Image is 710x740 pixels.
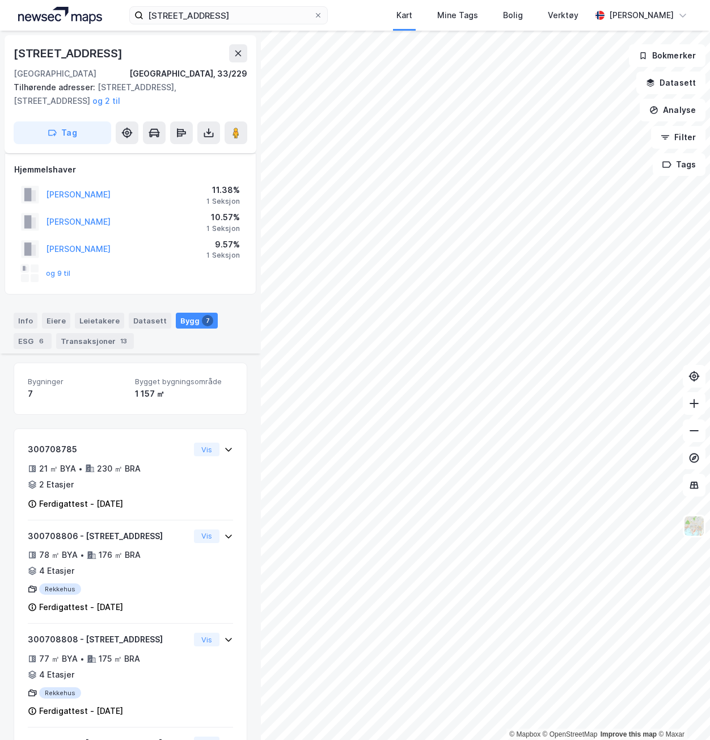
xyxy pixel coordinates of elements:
[39,652,78,666] div: 77 ㎡ BYA
[14,82,98,92] span: Tilhørende adresser:
[14,163,247,176] div: Hjemmelshaver
[39,704,123,718] div: Ferdigattest - [DATE]
[39,564,74,578] div: 4 Etasjer
[135,377,233,386] span: Bygget bygningsområde
[39,478,74,491] div: 2 Etasjer
[206,183,240,197] div: 11.38%
[97,462,141,476] div: 230 ㎡ BRA
[206,224,240,233] div: 1 Seksjon
[640,99,705,121] button: Analyse
[75,313,124,329] div: Leietakere
[18,7,102,24] img: logo.a4113a55bc3d86da70a041830d287a7e.svg
[80,654,84,663] div: •
[651,126,705,149] button: Filter
[206,238,240,251] div: 9.57%
[601,730,657,738] a: Improve this map
[56,333,134,349] div: Transaksjoner
[39,497,123,511] div: Ferdigattest - [DATE]
[14,121,111,144] button: Tag
[129,67,247,81] div: [GEOGRAPHIC_DATA], 33/229
[653,153,705,176] button: Tags
[14,313,37,329] div: Info
[396,9,412,22] div: Kart
[14,67,96,81] div: [GEOGRAPHIC_DATA]
[683,515,705,537] img: Z
[118,335,129,347] div: 13
[39,668,74,682] div: 4 Etasjer
[99,652,140,666] div: 175 ㎡ BRA
[14,333,52,349] div: ESG
[14,81,238,108] div: [STREET_ADDRESS], [STREET_ADDRESS]
[543,730,598,738] a: OpenStreetMap
[206,197,240,206] div: 1 Seksjon
[629,44,705,67] button: Bokmerker
[636,72,705,94] button: Datasett
[135,387,233,401] div: 1 157 ㎡
[80,550,84,560] div: •
[39,600,123,614] div: Ferdigattest - [DATE]
[143,7,314,24] input: Søk på adresse, matrikkel, gårdeiere, leietakere eller personer
[194,633,219,646] button: Vis
[28,529,189,543] div: 300708806 - [STREET_ADDRESS]
[14,44,125,62] div: [STREET_ADDRESS]
[202,315,213,326] div: 7
[194,443,219,456] button: Vis
[36,335,47,347] div: 6
[176,313,218,329] div: Bygg
[78,464,83,473] div: •
[206,251,240,260] div: 1 Seksjon
[28,633,189,646] div: 300708808 - [STREET_ADDRESS]
[129,313,171,329] div: Datasett
[39,548,78,562] div: 78 ㎡ BYA
[194,529,219,543] button: Vis
[548,9,578,22] div: Verktøy
[653,686,710,740] div: Kontrollprogram for chat
[99,548,141,562] div: 176 ㎡ BRA
[28,377,126,386] span: Bygninger
[28,387,126,401] div: 7
[653,686,710,740] iframe: Chat Widget
[437,9,478,22] div: Mine Tags
[28,443,189,456] div: 300708785
[39,462,76,476] div: 21 ㎡ BYA
[609,9,674,22] div: [PERSON_NAME]
[503,9,523,22] div: Bolig
[42,313,70,329] div: Eiere
[206,211,240,224] div: 10.57%
[509,730,540,738] a: Mapbox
